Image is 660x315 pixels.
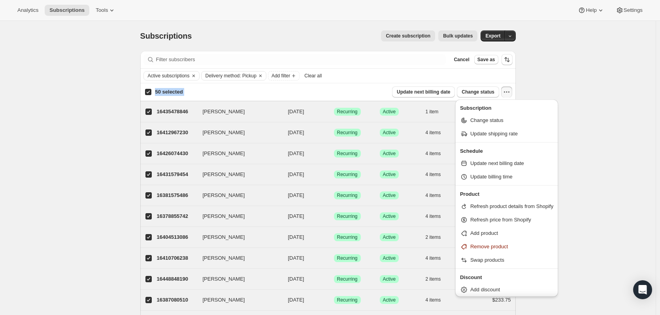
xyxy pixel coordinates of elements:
p: Discount [460,274,553,281]
span: Active [383,192,396,199]
span: [DATE] [288,297,304,303]
span: Settings [624,7,643,13]
span: Active [383,129,396,136]
button: [PERSON_NAME] [198,189,277,202]
button: 4 items [426,190,450,201]
span: [PERSON_NAME] [203,108,245,116]
p: 16404513086 [157,233,196,241]
span: Recurring [337,234,358,240]
div: 16435478846[PERSON_NAME][DATE]SuccessRecurringSuccessActive1 item$384.00 [157,106,511,117]
button: Settings [611,5,647,16]
button: [PERSON_NAME] [198,210,277,223]
button: Add filter [268,71,300,81]
p: 50 selected [155,88,183,96]
span: Recurring [337,150,358,157]
span: 1 item [426,109,439,115]
span: [DATE] [288,129,304,135]
span: [PERSON_NAME] [203,296,245,304]
span: [PERSON_NAME] [203,129,245,137]
span: 4 items [426,213,441,219]
span: Active [383,297,396,303]
span: [DATE] [288,150,304,156]
div: 16381575486[PERSON_NAME][DATE]SuccessRecurringSuccessActive4 items$222.07 [157,190,511,201]
p: 16387080510 [157,296,196,304]
button: Subscriptions [45,5,89,16]
p: 16426074430 [157,150,196,157]
button: Export [481,30,505,41]
button: Create subscription [381,30,435,41]
span: [PERSON_NAME] [203,191,245,199]
span: Change status [470,117,503,123]
button: Analytics [13,5,43,16]
span: Active [383,234,396,240]
span: Active [383,255,396,261]
span: Recurring [337,255,358,261]
span: Add product [470,230,498,236]
span: 4 items [426,255,441,261]
button: Change status [457,86,499,97]
span: Recurring [337,171,358,178]
span: [DATE] [288,171,304,177]
span: Active [383,171,396,178]
span: Export [485,33,500,39]
span: Recurring [337,129,358,136]
div: 16404513086[PERSON_NAME][DATE]SuccessRecurringSuccessActive2 items$306.00 [157,232,511,243]
span: [DATE] [288,255,304,261]
span: Refresh product details from Shopify [470,203,553,209]
span: 2 items [426,234,441,240]
button: 2 items [426,274,450,285]
p: 16435478846 [157,108,196,116]
span: Refresh price from Shopify [470,217,531,223]
div: 16426074430[PERSON_NAME][DATE]SuccessRecurringSuccessActive4 items$348.25 [157,148,511,159]
p: 16431579454 [157,171,196,178]
button: Save as [474,55,498,64]
span: [PERSON_NAME] [203,171,245,178]
span: Update next billing date [470,160,524,166]
span: Tools [96,7,108,13]
div: 16410706238[PERSON_NAME][DATE]SuccessRecurringSuccessActive4 items$233.75 [157,253,511,264]
span: [PERSON_NAME] [203,233,245,241]
div: 16431579454[PERSON_NAME][DATE]SuccessRecurringSuccessActive4 items$214.40 [157,169,511,180]
span: Save as [477,56,495,63]
p: 16410706238 [157,254,196,262]
span: Active [383,213,396,219]
span: [PERSON_NAME] [203,275,245,283]
span: Analytics [17,7,38,13]
span: Active subscriptions [148,73,190,79]
span: Active [383,276,396,282]
span: Subscriptions [140,32,192,40]
p: Subscription [460,104,553,112]
span: 4 items [426,297,441,303]
span: 4 items [426,150,441,157]
span: [PERSON_NAME] [203,212,245,220]
span: Add discount [470,287,500,292]
span: Help [586,7,596,13]
span: Change status [462,89,494,95]
button: [PERSON_NAME] [198,126,277,139]
button: Delivery method: Pickup [202,71,256,80]
span: Swap products [470,257,504,263]
button: [PERSON_NAME] [198,273,277,285]
span: Cancel [454,56,469,63]
span: Active [383,109,396,115]
button: Update next billing date [392,86,455,97]
input: Filter subscribers [156,54,446,65]
span: [DATE] [288,234,304,240]
button: Help [573,5,609,16]
p: 16412967230 [157,129,196,137]
span: [DATE] [288,109,304,114]
span: Recurring [337,109,358,115]
div: 16412967230[PERSON_NAME][DATE]SuccessRecurringSuccessActive4 items$233.75 [157,127,511,138]
span: [DATE] [288,213,304,219]
span: 2 items [426,276,441,282]
button: Clear [256,71,264,80]
button: Clear [190,71,198,80]
span: Remove product [470,244,508,249]
button: [PERSON_NAME] [198,105,277,118]
span: Update next billing date [397,89,450,95]
span: Recurring [337,276,358,282]
span: 4 items [426,192,441,199]
button: Clear all [301,71,325,81]
button: 4 items [426,148,450,159]
span: Delivery method: Pickup [206,73,256,79]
